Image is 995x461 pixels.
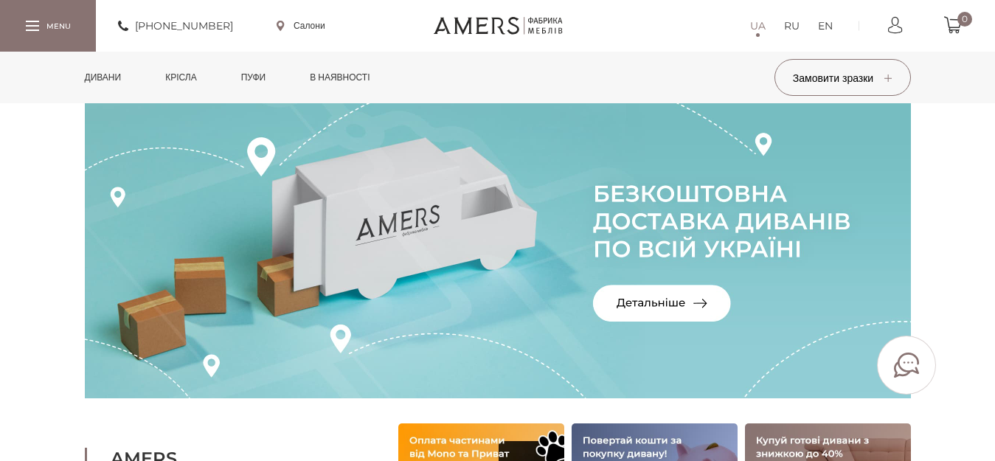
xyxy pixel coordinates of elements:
[793,72,892,85] span: Замовити зразки
[277,19,325,32] a: Салони
[957,12,972,27] span: 0
[818,17,833,35] a: EN
[784,17,800,35] a: RU
[154,52,207,103] a: Крісла
[750,17,766,35] a: UA
[74,52,133,103] a: Дивани
[118,17,233,35] a: [PHONE_NUMBER]
[230,52,277,103] a: Пуфи
[299,52,381,103] a: в наявності
[774,59,911,96] button: Замовити зразки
